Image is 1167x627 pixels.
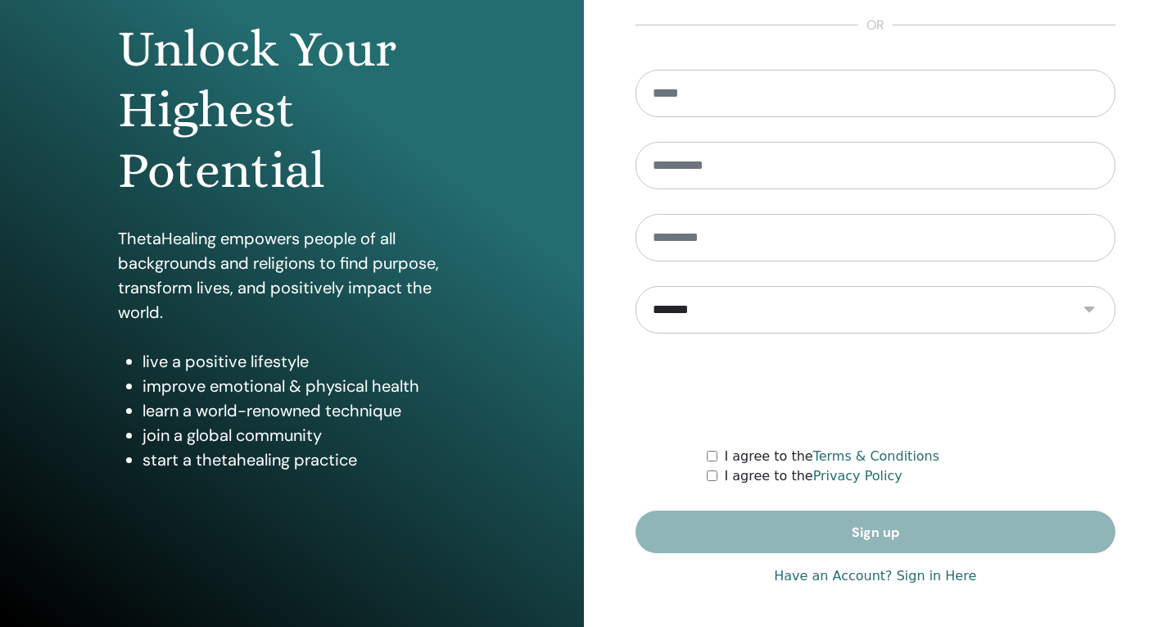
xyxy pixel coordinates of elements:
[118,226,466,325] p: ThetaHealing empowers people of all backgrounds and religions to find purpose, transform lives, a...
[142,423,466,448] li: join a global community
[724,466,902,486] label: I agree to the
[858,16,893,35] span: or
[142,374,466,398] li: improve emotional & physical health
[118,19,466,202] h1: Unlock Your Highest Potential
[813,448,939,464] a: Terms & Conditions
[774,566,976,586] a: Have an Account? Sign in Here
[142,448,466,472] li: start a thetahealing practice
[142,398,466,423] li: learn a world-renowned technique
[724,447,939,466] label: I agree to the
[751,358,1000,422] iframe: reCAPTCHA
[142,349,466,374] li: live a positive lifestyle
[813,468,902,484] a: Privacy Policy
